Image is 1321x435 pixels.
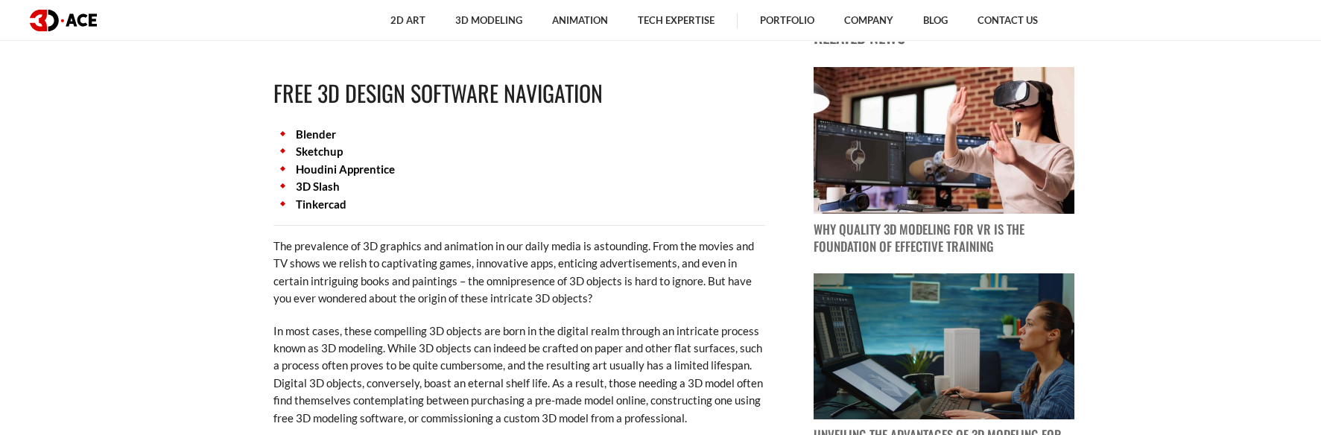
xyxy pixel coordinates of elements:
[296,145,343,158] a: Sketchup
[273,76,765,111] h2: Free 3D Design Software Navigation
[296,180,340,193] a: 3D Slash
[273,238,765,308] p: The prevalence of 3D graphics and animation in our daily media is astounding. From the movies and...
[296,197,346,211] a: Tinkercad
[273,323,765,427] p: In most cases, these compelling 3D objects are born in the digital realm through an intricate pro...
[296,162,395,176] a: Houdini Apprentice
[814,221,1074,255] p: Why Quality 3D Modeling for VR Is the Foundation of Effective Training
[814,67,1074,255] a: blog post image Why Quality 3D Modeling for VR Is the Foundation of Effective Training
[814,273,1074,420] img: blog post image
[30,10,97,31] img: logo dark
[296,127,336,141] a: Blender
[814,67,1074,214] img: blog post image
